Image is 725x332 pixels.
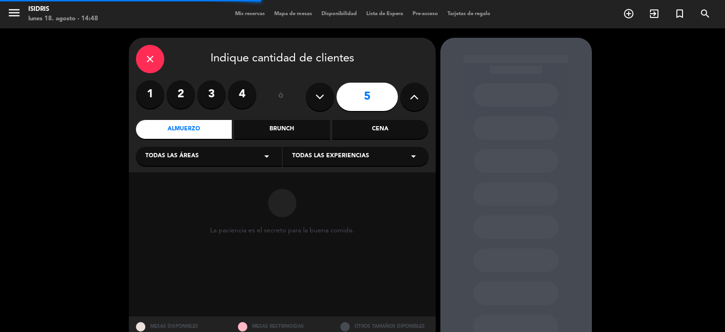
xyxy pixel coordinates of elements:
[167,80,195,109] label: 2
[28,14,98,24] div: lunes 18. agosto - 14:48
[332,120,428,139] div: Cena
[7,6,21,20] i: menu
[136,45,429,73] div: Indique cantidad de clientes
[674,8,685,19] i: turned_in_not
[623,8,634,19] i: add_circle_outline
[144,53,156,65] i: close
[700,8,711,19] i: search
[362,11,408,17] span: Lista de Espera
[270,11,317,17] span: Mapa de mesas
[210,227,354,235] div: La paciencia es el secreto para la buena comida.
[197,80,226,109] label: 3
[261,151,272,162] i: arrow_drop_down
[136,120,232,139] div: Almuerzo
[266,80,296,113] div: ó
[292,152,369,161] span: Todas las experiencias
[443,11,495,17] span: Tarjetas de regalo
[228,80,256,109] label: 4
[408,151,419,162] i: arrow_drop_down
[7,6,21,23] button: menu
[317,11,362,17] span: Disponibilidad
[136,80,164,109] label: 1
[649,8,660,19] i: exit_to_app
[145,152,199,161] span: Todas las áreas
[408,11,443,17] span: Pre-acceso
[234,120,330,139] div: Brunch
[28,5,98,14] div: isidris
[230,11,270,17] span: Mis reservas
